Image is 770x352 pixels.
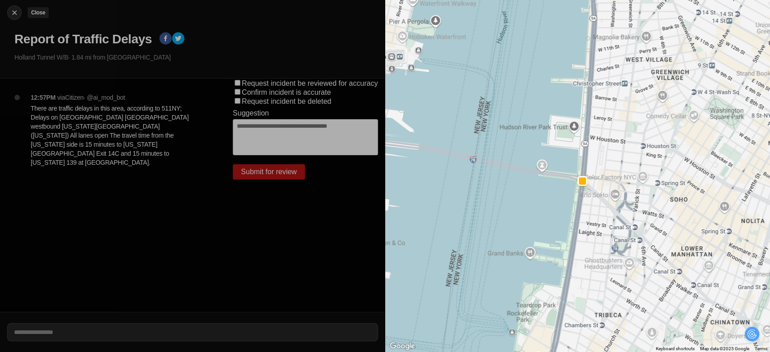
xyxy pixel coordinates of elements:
a: Terms (opens in new tab) [755,346,767,351]
small: Close [31,9,45,16]
label: Confirm incident is accurate [242,88,331,96]
p: 12:57PM [31,93,55,102]
a: Open this area in Google Maps (opens a new window) [387,340,417,352]
span: Map data ©2025 Google [700,346,749,351]
img: Google [387,340,417,352]
button: Keyboard shortcuts [656,346,695,352]
button: twitter [172,32,184,46]
label: Request incident be reviewed for accuracy [242,79,378,87]
h1: Report of Traffic Delays [14,31,152,47]
p: There are traffic delays in this area, according to 511NY; Delays on [GEOGRAPHIC_DATA] [GEOGRAPHI... [31,104,197,167]
label: Request incident be deleted [242,97,331,105]
label: Suggestion [233,109,269,117]
p: Holland Tunnel W/B · 1.84 mi from [GEOGRAPHIC_DATA] [14,53,378,62]
button: cancelClose [7,5,22,20]
p: via Citizen · @ ai_mod_bot [57,93,125,102]
button: facebook [159,32,172,46]
button: Submit for review [233,164,305,180]
img: cancel [10,8,19,17]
